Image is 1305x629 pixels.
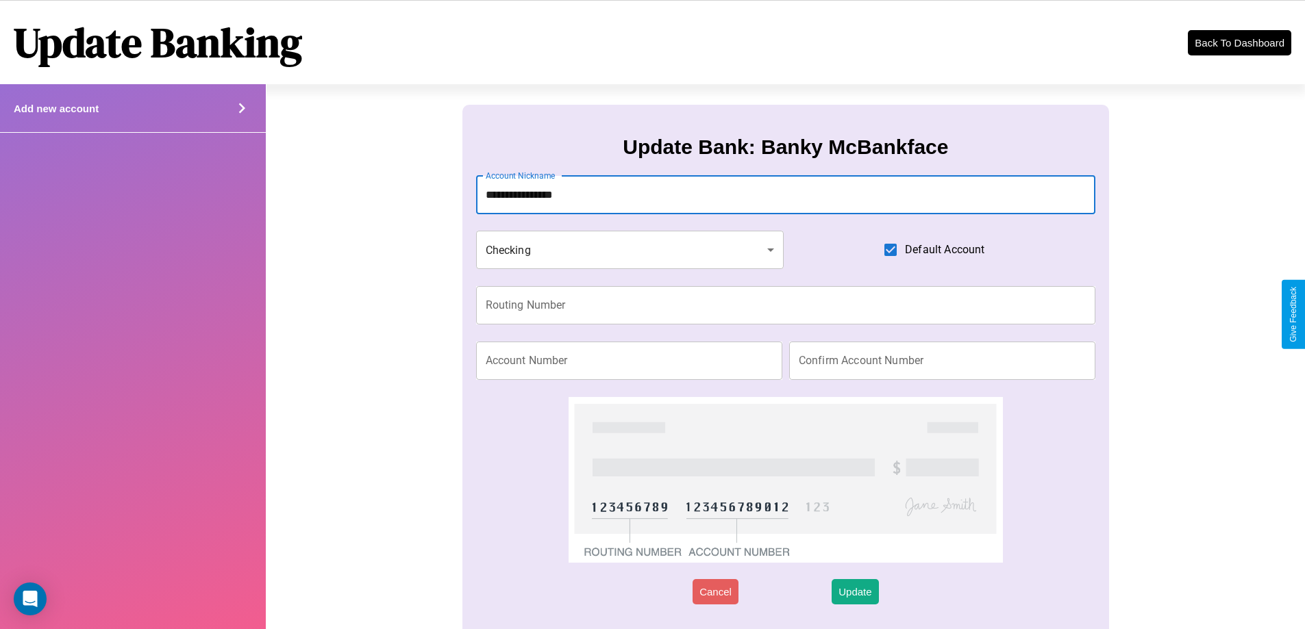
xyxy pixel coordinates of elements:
button: Back To Dashboard [1188,30,1291,55]
img: check [569,397,1002,563]
div: Give Feedback [1289,287,1298,342]
h4: Add new account [14,103,99,114]
h3: Update Bank: Banky McBankface [623,136,948,159]
div: Checking [476,231,784,269]
h1: Update Banking [14,14,302,70]
div: Open Intercom Messenger [14,582,47,615]
button: Cancel [693,579,738,604]
label: Account Nickname [486,170,556,181]
button: Update [832,579,878,604]
span: Default Account [905,242,984,258]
